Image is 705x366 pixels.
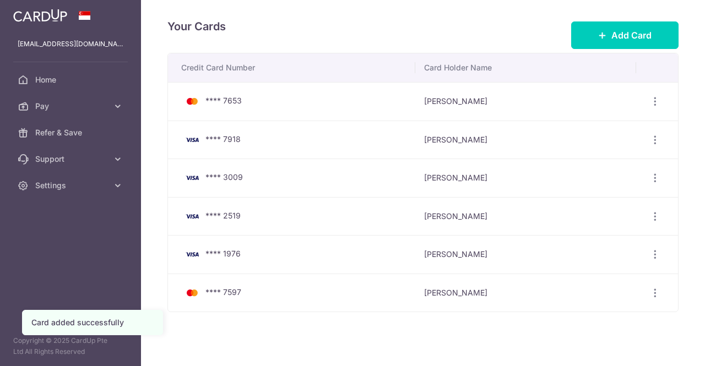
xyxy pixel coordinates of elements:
span: Settings [35,180,108,191]
span: Pay [35,101,108,112]
span: Refer & Save [35,127,108,138]
td: [PERSON_NAME] [415,235,636,274]
img: Bank Card [181,95,203,108]
h4: Your Cards [167,18,226,35]
td: [PERSON_NAME] [415,197,636,236]
img: Bank Card [181,286,203,299]
p: [EMAIL_ADDRESS][DOMAIN_NAME] [18,39,123,50]
img: Bank Card [181,133,203,146]
td: [PERSON_NAME] [415,159,636,197]
td: [PERSON_NAME] [415,82,636,121]
th: Credit Card Number [168,53,415,82]
img: Bank Card [181,210,203,223]
td: [PERSON_NAME] [415,274,636,312]
iframe: Opens a widget where you can find more information [634,333,694,360]
span: Home [35,74,108,85]
div: Card added successfully [31,317,154,328]
span: Support [35,154,108,165]
button: Add Card [571,21,679,49]
img: Bank Card [181,248,203,261]
th: Card Holder Name [415,53,636,82]
img: Bank Card [181,171,203,184]
img: CardUp [13,9,67,22]
td: [PERSON_NAME] [415,121,636,159]
span: Add Card [611,29,652,42]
